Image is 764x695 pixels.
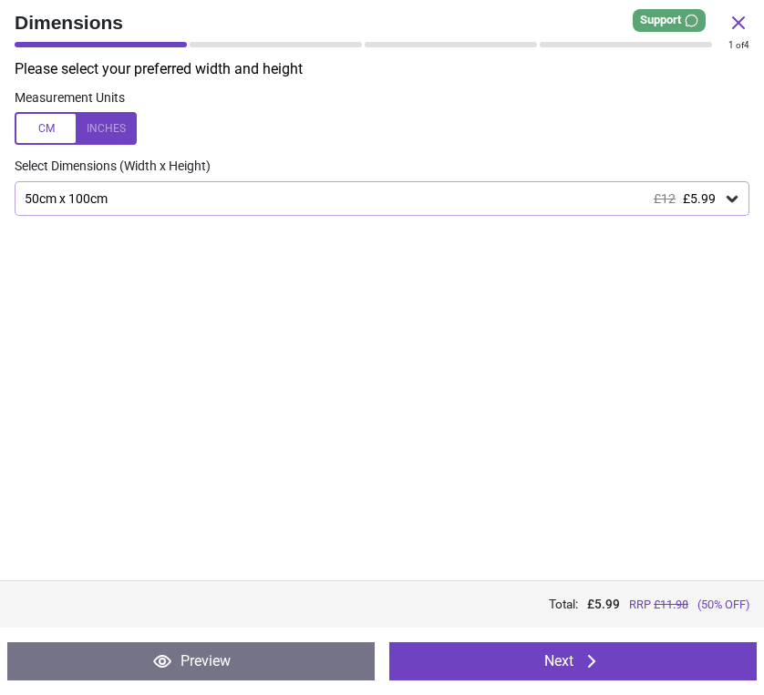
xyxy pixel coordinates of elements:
span: £ [587,596,620,613]
span: £12 [654,191,676,206]
div: Support [633,9,706,32]
span: Dimensions [15,9,728,36]
div: Total: [15,596,749,613]
span: 5.99 [594,597,620,611]
div: of 4 [728,39,749,52]
button: Next [389,642,757,680]
span: £5.99 [683,191,716,206]
p: Please select your preferred width and height [15,59,764,79]
span: RRP [629,597,688,613]
span: 1 [728,40,734,50]
label: Measurement Units [15,89,125,107]
span: (50% OFF) [697,597,749,613]
button: Preview [7,642,375,680]
div: 50cm x 100cm [23,191,723,207]
span: £ 11.98 [654,598,688,611]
